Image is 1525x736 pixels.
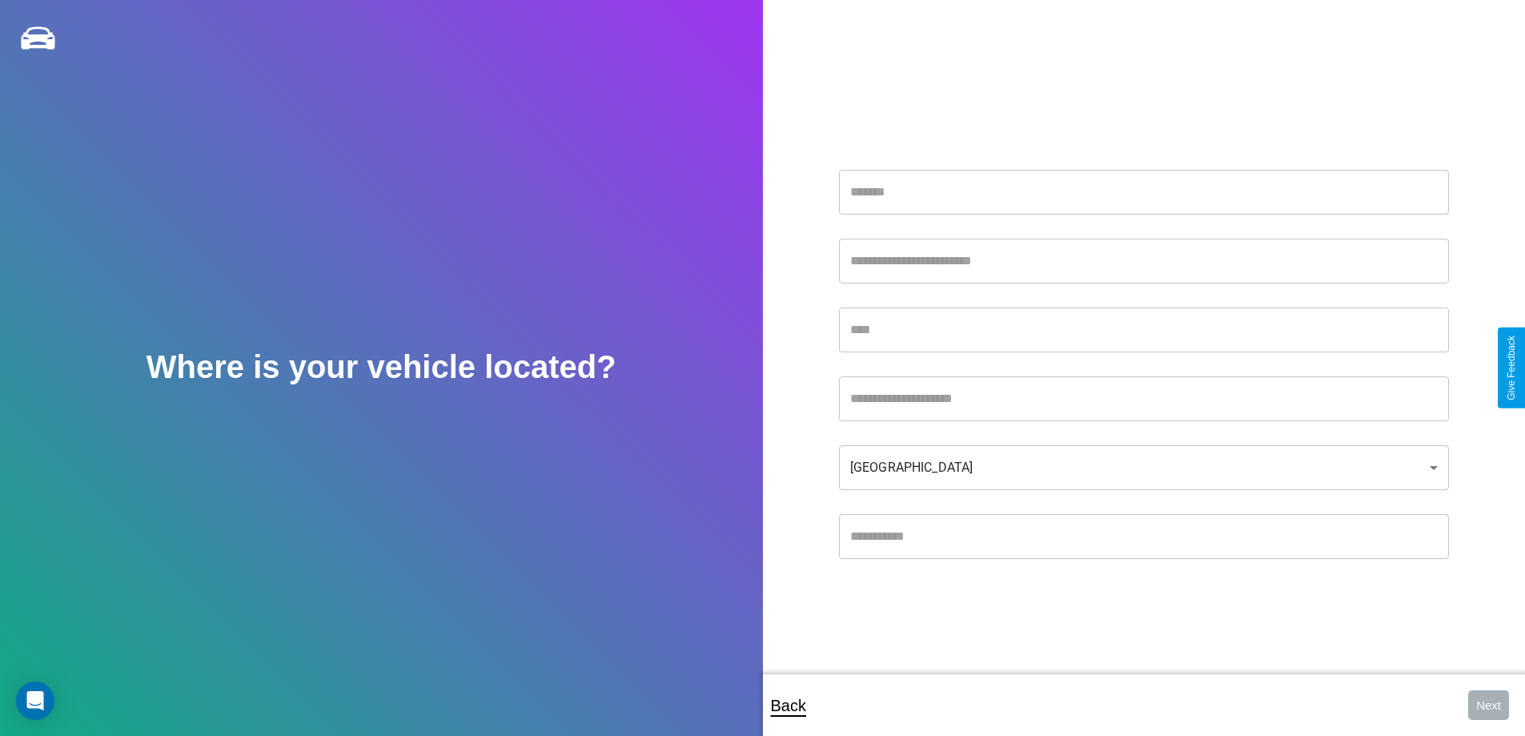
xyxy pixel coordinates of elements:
[16,682,54,720] div: Open Intercom Messenger
[839,445,1449,490] div: [GEOGRAPHIC_DATA]
[771,691,806,720] p: Back
[1468,690,1509,720] button: Next
[146,349,616,385] h2: Where is your vehicle located?
[1506,336,1517,400] div: Give Feedback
